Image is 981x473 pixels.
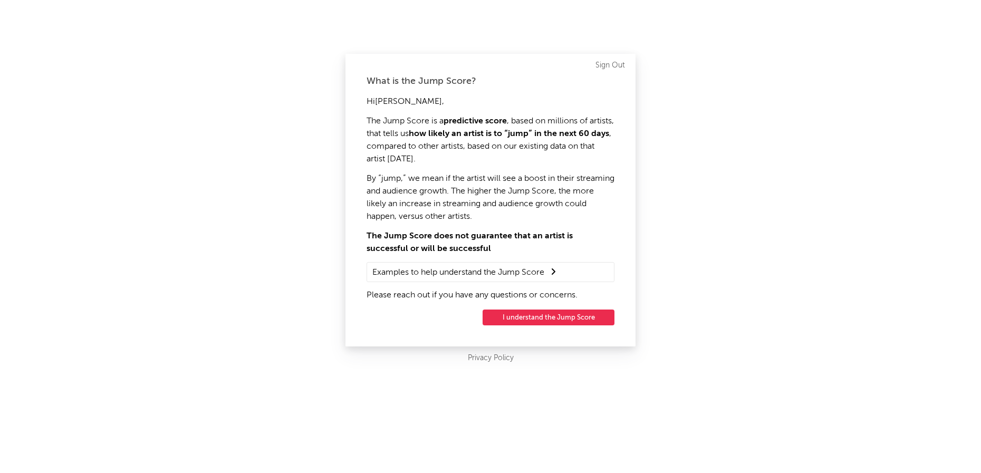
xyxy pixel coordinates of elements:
p: Please reach out if you have any questions or concerns. [367,289,614,302]
strong: The Jump Score does not guarantee that an artist is successful or will be successful [367,232,573,253]
strong: how likely an artist is to “jump” in the next 60 days [409,130,609,138]
summary: Examples to help understand the Jump Score [372,265,609,279]
a: Privacy Policy [468,352,514,365]
strong: predictive score [444,117,507,126]
button: I understand the Jump Score [483,310,614,325]
p: By “jump,” we mean if the artist will see a boost in their streaming and audience growth. The hig... [367,172,614,223]
p: Hi [PERSON_NAME] , [367,95,614,108]
p: The Jump Score is a , based on millions of artists, that tells us , compared to other artists, ba... [367,115,614,166]
a: Sign Out [595,59,625,72]
div: What is the Jump Score? [367,75,614,88]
